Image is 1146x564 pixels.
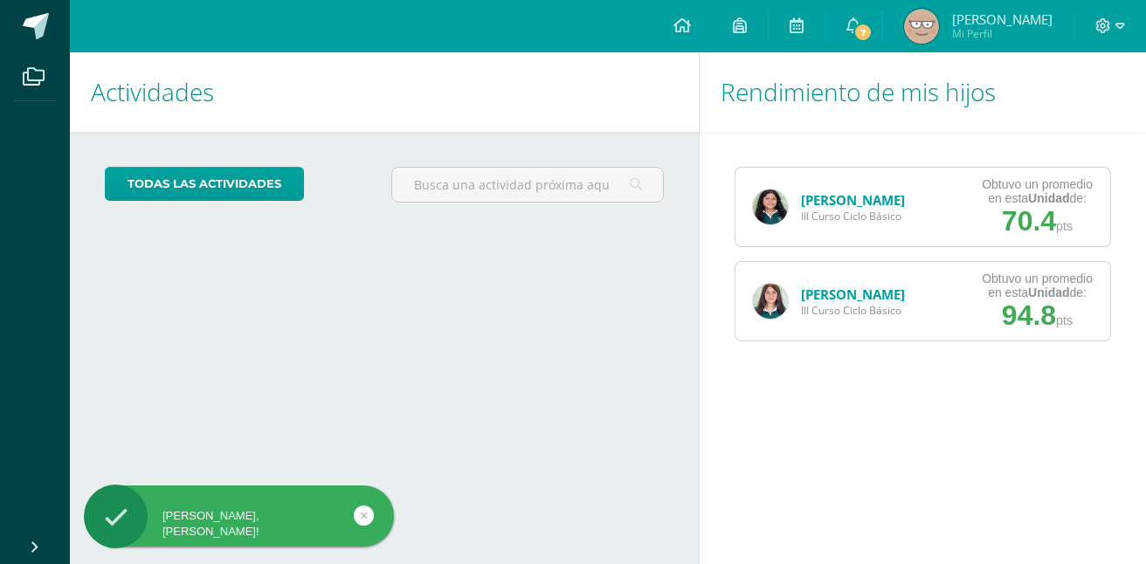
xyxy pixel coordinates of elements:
span: III Curso Ciclo Básico [801,303,905,318]
h1: Rendimiento de mis hijos [721,52,1125,132]
span: 94.8 [1002,299,1056,331]
div: [PERSON_NAME], [PERSON_NAME]! [84,508,394,540]
span: pts [1056,219,1073,233]
a: [PERSON_NAME] [801,285,905,303]
img: da0de1698857389b01b9913c08ee4643.png [904,9,939,44]
span: [PERSON_NAME] [952,10,1053,28]
span: 7 [853,23,873,42]
img: 2bf2ab1b43c3ed663b27814840faa689.png [753,189,788,224]
div: Obtuvo un promedio en esta de: [982,272,1093,299]
img: 0e60629dab602ce54b66b2be11bfd4d5.png [753,284,788,319]
a: todas las Actividades [105,167,304,201]
span: Mi Perfil [952,26,1053,41]
input: Busca una actividad próxima aquí... [392,168,663,202]
strong: Unidad [1028,191,1069,205]
span: III Curso Ciclo Básico [801,209,905,224]
span: 70.4 [1002,205,1056,237]
a: [PERSON_NAME] [801,191,905,209]
span: pts [1056,313,1073,327]
strong: Unidad [1028,285,1069,299]
div: Obtuvo un promedio en esta de: [982,177,1093,205]
h1: Actividades [91,52,678,132]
